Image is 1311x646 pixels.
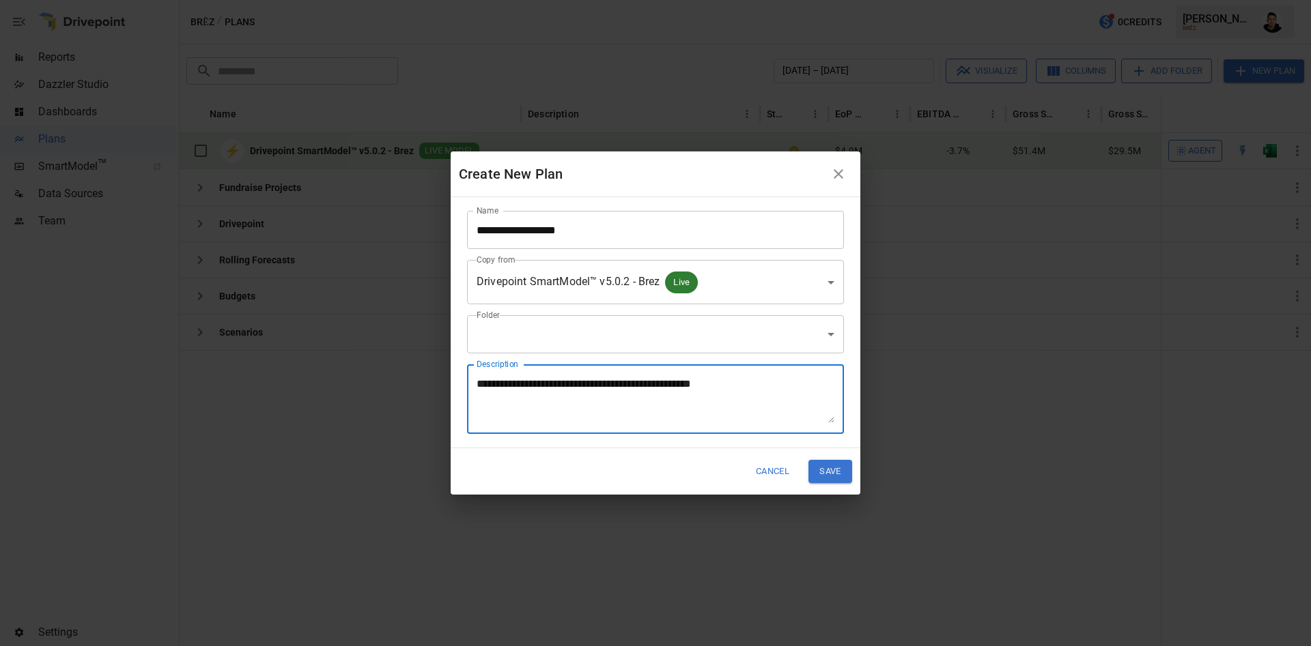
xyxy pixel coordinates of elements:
label: Copy from [477,254,516,265]
span: Drivepoint SmartModel™ v5.0.2 - Brez [477,275,660,288]
label: Description [477,358,518,370]
button: Cancel [747,460,798,482]
label: Folder [477,309,500,321]
span: Live [665,274,698,290]
button: Save [808,460,852,482]
div: Create New Plan [459,163,825,185]
label: Name [477,205,498,216]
